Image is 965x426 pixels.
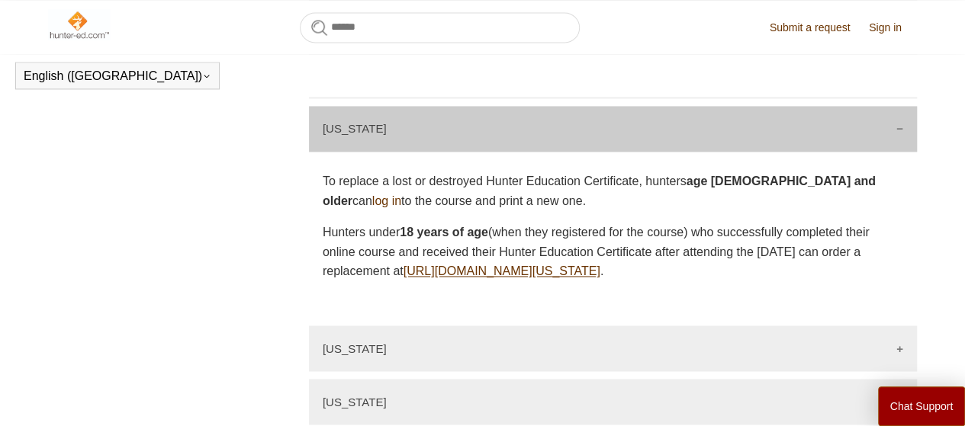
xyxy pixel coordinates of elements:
p: Hunters under (when they registered for the course) who successfully completed their online cours... [323,223,903,281]
p: To replace a lost or destroyed Hunter Education Certificate, hunters can to the course and print ... [323,171,903,210]
img: Hunter-Ed Help Center home page [48,9,110,40]
a: [URL][DOMAIN_NAME][US_STATE] [404,264,600,277]
p: [US_STATE] [323,395,387,408]
p: [US_STATE] [323,122,387,135]
a: log in [372,194,401,207]
p: [US_STATE] [323,341,387,354]
a: Sign in [869,20,917,36]
input: Search [300,12,580,43]
a: Submit a request [770,20,866,36]
strong: 18 years of age [400,226,488,239]
strong: age [DEMOGRAPHIC_DATA] and older [323,175,876,207]
button: English ([GEOGRAPHIC_DATA]) [24,69,211,83]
